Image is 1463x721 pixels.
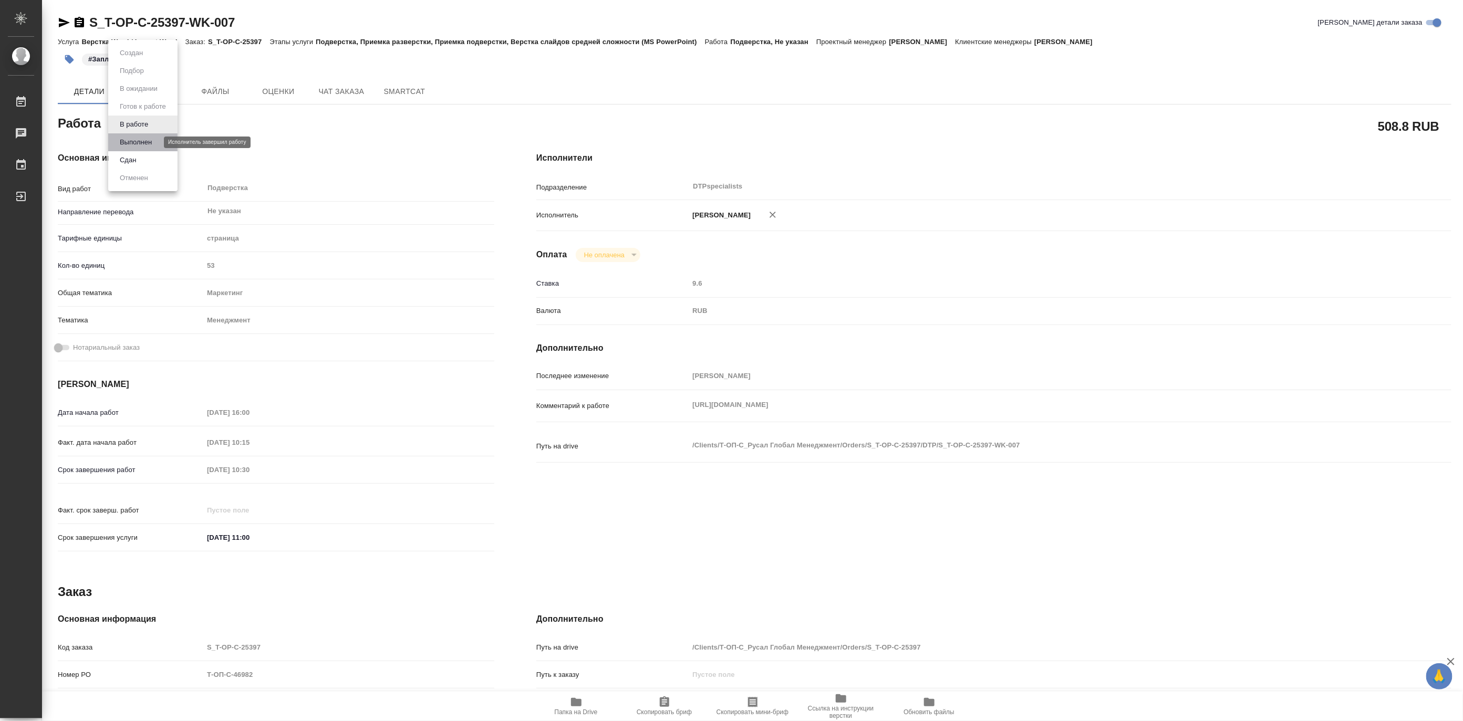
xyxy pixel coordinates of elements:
button: Выполнен [117,137,155,148]
button: Готов к работе [117,101,169,112]
button: Сдан [117,154,139,166]
button: Подбор [117,65,147,77]
button: Отменен [117,172,151,184]
button: В работе [117,119,151,130]
button: Создан [117,47,146,59]
button: В ожидании [117,83,161,95]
